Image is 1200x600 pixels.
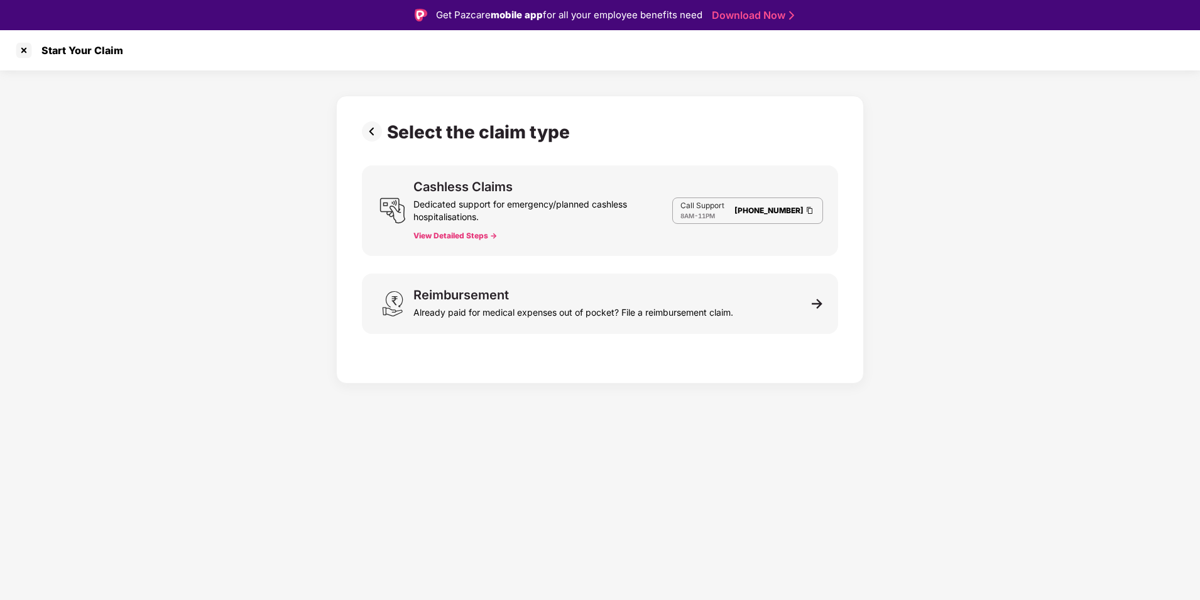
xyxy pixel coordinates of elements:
img: Clipboard Icon [805,205,815,216]
div: Already paid for medical expenses out of pocket? File a reimbursement claim. [413,301,733,319]
img: svg+xml;base64,PHN2ZyB3aWR0aD0iMjQiIGhlaWdodD0iMzEiIHZpZXdCb3g9IjAgMCAyNCAzMSIgZmlsbD0ibm9uZSIgeG... [379,291,406,317]
img: Stroke [789,9,794,22]
button: View Detailed Steps -> [413,231,497,241]
a: [PHONE_NUMBER] [734,206,804,215]
p: Call Support [680,201,724,211]
img: svg+xml;base64,PHN2ZyBpZD0iUHJldi0zMngzMiIgeG1sbnM9Imh0dHA6Ly93d3cudzMub3JnLzIwMDAvc3ZnIiB3aWR0aD... [362,121,387,142]
div: Select the claim type [387,121,575,143]
div: - [680,211,724,221]
img: Logo [415,9,427,21]
strong: mobile app [491,9,543,21]
a: Download Now [712,9,790,22]
span: 8AM [680,212,694,219]
img: svg+xml;base64,PHN2ZyB3aWR0aD0iMTEiIGhlaWdodD0iMTEiIHZpZXdCb3g9IjAgMCAxMSAxMSIgZmlsbD0ibm9uZSIgeG... [812,298,823,309]
img: svg+xml;base64,PHN2ZyB3aWR0aD0iMjQiIGhlaWdodD0iMjUiIHZpZXdCb3g9IjAgMCAyNCAyNSIgZmlsbD0ibm9uZSIgeG... [379,197,406,224]
div: Cashless Claims [413,181,513,193]
div: Reimbursement [413,289,509,301]
div: Dedicated support for emergency/planned cashless hospitalisations. [413,193,672,223]
span: 11PM [698,212,715,219]
div: Start Your Claim [34,44,123,57]
div: Get Pazcare for all your employee benefits need [436,8,702,23]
